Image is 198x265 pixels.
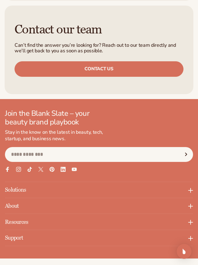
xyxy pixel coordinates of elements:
p: Join the Blank Slate – your beauty brand playbook [5,109,106,127]
p: Resources [5,214,193,230]
a: Contact us [15,61,183,77]
p: Stay in the know on the latest in beauty, tech, startup, and business news. [5,129,106,142]
button: Subscribe [179,147,193,162]
p: Can’t find the answer you’re looking for? Reach out to our team directly and we’ll get back to yo... [15,43,183,54]
h3: Contact our team [15,23,183,37]
p: Support [5,230,193,246]
div: Open Intercom Messenger [177,244,192,259]
p: Solutions [5,182,193,198]
p: About [5,198,193,214]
